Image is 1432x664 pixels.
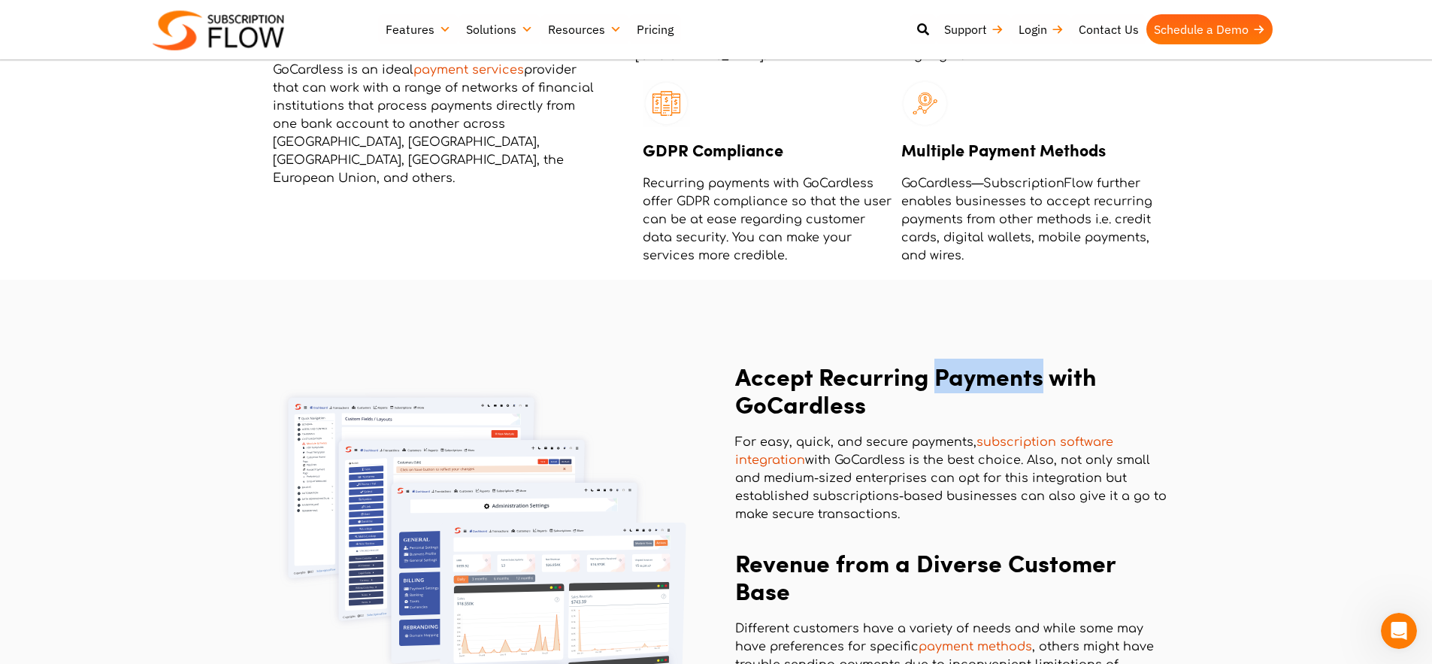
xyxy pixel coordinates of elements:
a: subscription software integration [735,435,1113,467]
a: Pricing [629,14,681,44]
p: GoCardless is an ideal provider that can work with a range of networks of financial institutions ... [273,61,598,187]
h3: Multiple Payment Methods [901,138,1152,162]
img: Integration with Accounting Software [643,80,690,127]
a: Login [1011,14,1071,44]
a: Resources [540,14,629,44]
p: GoCardless—SubscriptionFlow further enables businesses to accept recurring payments from other me... [901,174,1152,265]
a: payment methods [919,640,1032,653]
p: Recurring payments with GoCardless offer GDPR compliance so that the user can be at ease regardin... [643,174,894,265]
a: Support [937,14,1011,44]
h3: GDPR Compliance [643,138,894,162]
iframe: Intercom live chat [1381,613,1417,649]
a: payment services [413,63,524,77]
a: Features [378,14,459,44]
a: Solutions [459,14,540,44]
p: For easy, quick, and secure payments, with GoCardless is the best choice. Also, not only small an... [735,433,1167,523]
a: Schedule a Demo [1146,14,1273,44]
h2: Revenue from a Diverse Customer Base [735,549,1167,605]
a: Contact Us [1071,14,1146,44]
img: Analytics & Reporting [901,80,949,127]
img: Subscriptionflow [153,11,284,50]
h2: Accept Recurring Payments with GoCardless [735,362,1167,418]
